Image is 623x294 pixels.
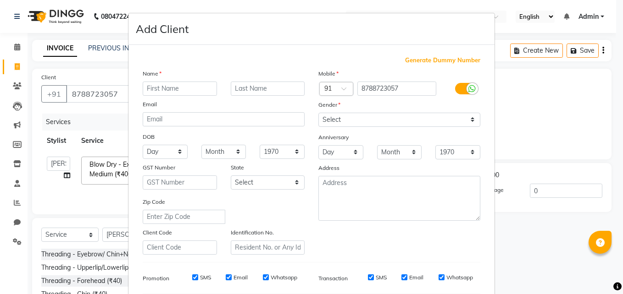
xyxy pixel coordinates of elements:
[318,101,340,109] label: Gender
[318,70,339,78] label: Mobile
[136,21,189,37] h4: Add Client
[143,175,217,190] input: GST Number
[143,229,172,237] label: Client Code
[143,70,161,78] label: Name
[231,229,274,237] label: Identification No.
[318,133,349,142] label: Anniversary
[143,100,157,109] label: Email
[231,82,305,96] input: Last Name
[143,198,165,206] label: Zip Code
[584,257,614,285] iframe: chat widget
[143,274,169,283] label: Promotion
[200,273,211,282] label: SMS
[143,163,175,172] label: GST Number
[405,56,480,65] span: Generate Dummy Number
[143,82,217,96] input: First Name
[231,240,305,255] input: Resident No. or Any Id
[234,273,248,282] label: Email
[318,274,348,283] label: Transaction
[357,82,437,96] input: Mobile
[409,273,423,282] label: Email
[446,273,473,282] label: Whatsapp
[143,240,217,255] input: Client Code
[231,163,244,172] label: State
[376,273,387,282] label: SMS
[143,210,225,224] input: Enter Zip Code
[318,164,339,172] label: Address
[143,133,155,141] label: DOB
[271,273,297,282] label: Whatsapp
[143,112,305,126] input: Email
